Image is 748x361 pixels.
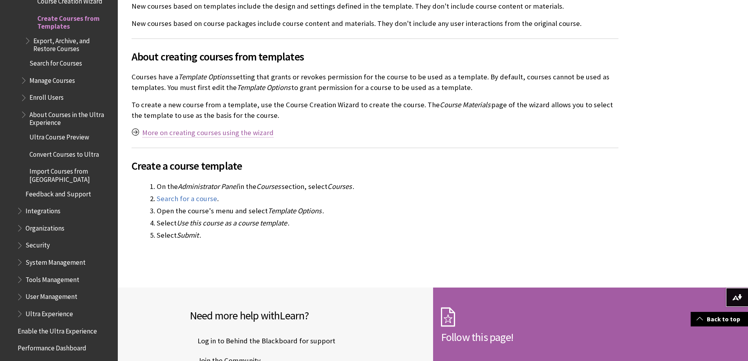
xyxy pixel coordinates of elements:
span: Courses [256,182,281,191]
span: Template Options [268,206,322,215]
span: Manage Courses [29,74,75,84]
span: Template Options [237,83,291,92]
h2: Follow this page! [441,329,677,345]
span: Create Courses from Templates [37,12,112,30]
li: . [157,193,618,204]
a: Search for a course [157,194,217,203]
li: Select . [157,230,618,241]
span: Enable the Ultra Experience [18,324,97,335]
span: Feedback and Support [26,187,91,198]
span: Learn [280,308,304,323]
span: Enroll Users [29,91,64,102]
a: Log in to Behind the Blackboard for support [190,335,337,347]
a: Back to top [691,312,748,326]
span: Tools Management [26,273,79,284]
span: Course Materials [440,100,490,109]
span: Submit [177,231,199,240]
span: About creating courses from templates [132,48,618,65]
p: Courses have a setting that grants or revokes permission for the course to be used as a template.... [132,72,618,92]
span: Export, Archive, and Restore Courses [33,34,112,53]
p: To create a new course from a template, use the Course Creation Wizard to create the course. The ... [132,100,618,120]
span: Convert Courses to Ultra [29,148,99,158]
span: Performance Dashboard [18,342,86,352]
h2: Need more help with ? [190,307,425,324]
span: User Management [26,290,77,301]
span: Organizations [26,222,64,232]
li: Select . [157,218,618,229]
span: Create a course template [132,158,618,174]
span: Template Options [178,72,232,81]
p: New courses based on templates include the design and settings defined in the template. They don'... [132,1,618,11]
li: Open the course's menu and select . [157,205,618,216]
span: Ultra Course Preview [29,130,89,141]
li: On the in the section, select . [157,181,618,192]
span: Search for Courses [29,57,82,67]
span: Integrations [26,204,60,215]
p: New courses based on course packages include course content and materials. They don't include any... [132,18,618,29]
span: Import Courses from [GEOGRAPHIC_DATA] [29,165,112,183]
span: About Courses in the Ultra Experience [29,108,112,126]
span: System Management [26,256,86,266]
a: More on creating courses using the wizard [142,128,274,137]
span: Use this course as a course template [177,218,287,227]
img: Subscription Icon [441,307,455,327]
span: Administrator Panel [178,182,238,191]
span: Log in to Behind the Blackboard for support [190,335,335,347]
span: Security [26,239,50,249]
span: Ultra Experience [26,307,73,318]
span: Courses [327,182,352,191]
